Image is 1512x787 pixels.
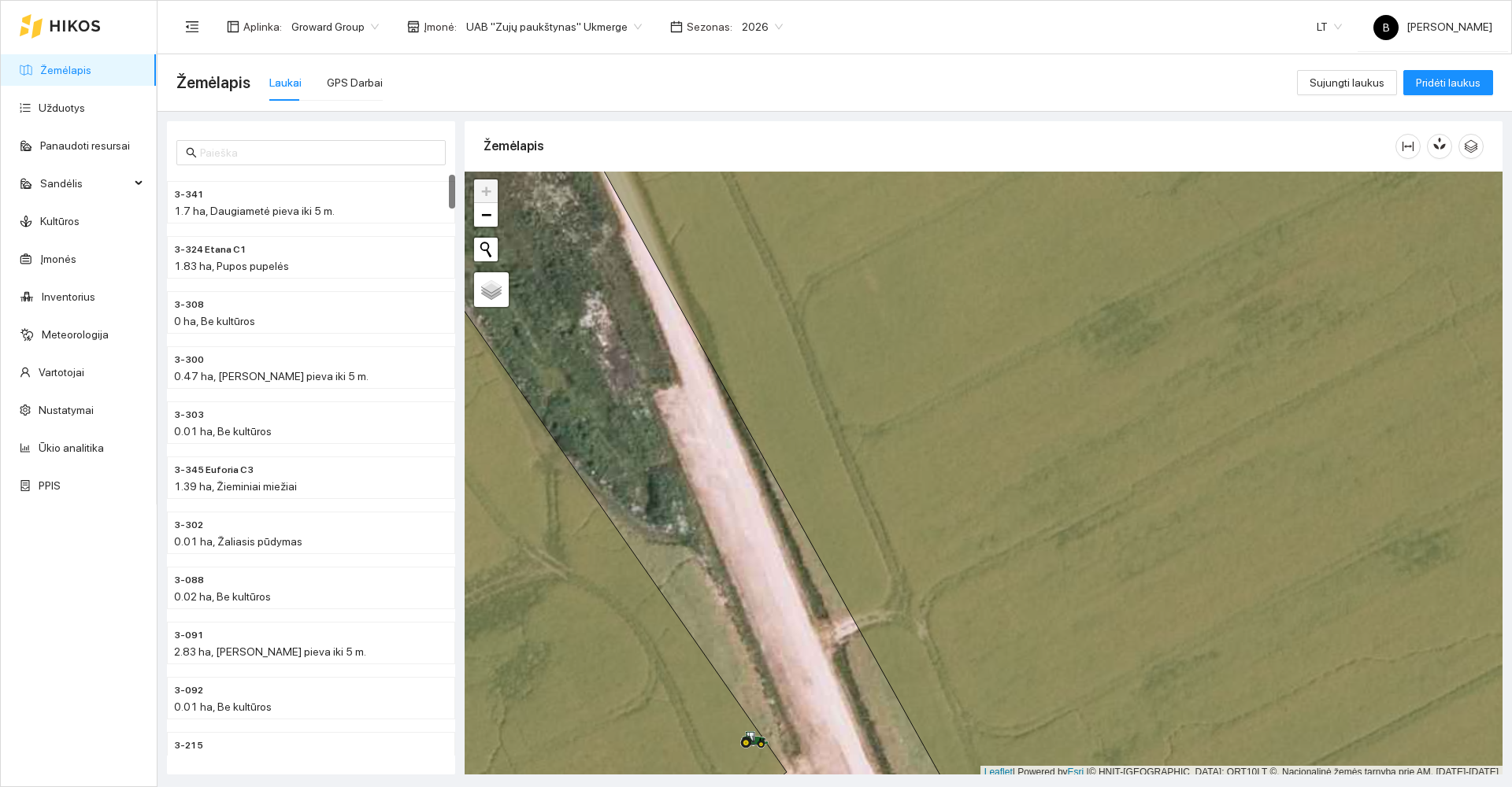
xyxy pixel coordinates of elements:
[176,70,250,95] span: Žemėlapis
[980,766,1503,779] div: | Powered by © HNIT-[GEOGRAPHIC_DATA]; ORT10LT ©, Nacionalinė žemės tarnyba prie AM, [DATE]-[DATE]
[474,179,498,203] a: Zoom in
[174,353,204,368] span: 3-300
[176,11,208,42] button: menu-fold
[174,205,335,217] span: 1.7 ha, Daugiametė pieva iki 5 m.
[200,144,436,161] input: Paieška
[174,463,254,478] span: 3-345 Euforia C3
[1068,767,1084,778] a: Esri
[174,297,204,312] span: 3-308
[174,242,246,257] span: 3-324 Etana C1
[243,18,282,35] span: Aplinka :
[40,215,80,227] a: Kultūros
[1087,767,1089,778] span: |
[174,535,302,548] span: 0.01 ha, Žaliasis pūdymas
[466,15,642,39] span: UAB "Zujų paukštynas" Ukmerge
[40,253,76,265] a: Įmonės
[42,328,109,341] a: Meteorologija
[174,480,297,493] span: 1.39 ha, Žieminiai miežiai
[327,74,383,91] div: GPS Darbai
[1373,20,1492,33] span: [PERSON_NAME]
[174,518,203,533] span: 3-302
[984,767,1013,778] a: Leaflet
[1310,74,1384,91] span: Sujungti laukus
[174,187,204,202] span: 3-341
[1317,15,1342,39] span: LT
[40,64,91,76] a: Žemėlapis
[1403,70,1493,95] button: Pridėti laukus
[481,181,491,201] span: +
[40,139,130,152] a: Panaudoti resursai
[174,590,271,603] span: 0.02 ha, Be kultūros
[424,18,457,35] span: Įmonė :
[1403,76,1493,89] a: Pridėti laukus
[40,168,130,199] span: Sandėlis
[742,15,783,39] span: 2026
[1383,15,1390,40] span: B
[39,479,61,492] a: PPIS
[174,315,255,327] span: 0 ha, Be kultūros
[174,683,203,698] span: 3-092
[185,20,199,34] span: menu-fold
[39,404,94,416] a: Nustatymai
[1416,74,1480,91] span: Pridėti laukus
[687,18,732,35] span: Sezonas :
[474,272,509,307] a: Layers
[174,260,289,272] span: 1.83 ha, Pupos pupelės
[227,20,239,33] span: layout
[481,205,491,224] span: −
[1395,134,1421,159] button: column-width
[474,203,498,227] a: Zoom out
[174,738,203,753] span: 3-215
[291,15,379,39] span: Groward Group
[174,645,366,658] span: 2.83 ha, [PERSON_NAME] pieva iki 5 m.
[39,442,104,454] a: Ūkio analitika
[174,628,204,643] span: 3-091
[1297,70,1397,95] button: Sujungti laukus
[174,425,272,438] span: 0.01 ha, Be kultūros
[1297,76,1397,89] a: Sujungti laukus
[174,573,204,588] span: 3-088
[39,102,85,114] a: Užduotys
[670,20,683,33] span: calendar
[186,147,197,158] span: search
[269,74,302,91] div: Laukai
[484,124,1395,168] div: Žemėlapis
[39,366,84,379] a: Vartotojai
[474,238,498,261] button: Initiate a new search
[174,370,369,382] span: 0.47 ha, [PERSON_NAME] pieva iki 5 m.
[42,290,95,303] a: Inventorius
[174,408,204,423] span: 3-303
[174,700,272,713] span: 0.01 ha, Be kultūros
[407,20,420,33] span: shop
[1396,140,1420,153] span: column-width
